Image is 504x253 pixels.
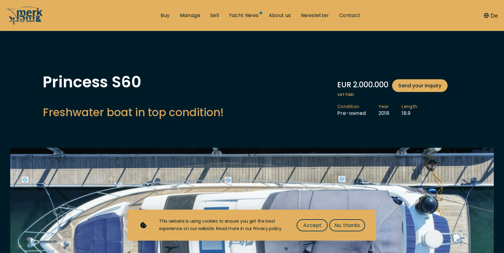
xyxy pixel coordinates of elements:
[159,218,284,233] div: This website is using cookies to ensure you get the best experience on our website. Read more in ...
[297,219,328,231] button: Accept
[337,104,366,110] span: Condition
[392,79,448,92] a: Send your inquiry
[378,104,402,117] li: 2018
[398,82,441,89] span: Send your inquiry
[210,12,219,19] a: Sell
[337,104,378,117] li: Pre-owned
[337,92,461,98] span: VAT paid
[180,12,200,19] a: Manage
[402,104,417,110] span: Length
[301,12,329,19] a: Newsletter
[303,221,321,229] span: Accept
[161,12,170,19] a: Buy
[402,104,430,117] li: 18.9
[43,105,224,120] h2: Freshwater boat in top condition!
[339,12,360,19] a: Contact
[229,12,259,19] a: Yacht News
[43,74,224,90] h1: Princess S60
[329,219,365,231] button: No, thanks
[378,104,390,110] span: Year
[334,221,360,229] span: No, thanks
[253,225,281,232] a: Privacy policy
[337,79,461,92] div: EUR 2.000.000
[484,11,498,20] button: De
[269,12,291,19] a: About us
